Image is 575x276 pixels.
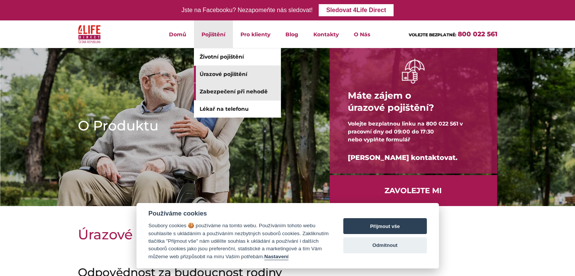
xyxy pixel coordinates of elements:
a: Zabezpečení při nehodě [194,83,281,100]
img: 4Life Direct Česká republika logo [78,23,101,45]
div: [PERSON_NAME] kontaktovat. [348,144,479,172]
div: Soubory cookies 🍪 používáme na tomto webu. Používáním tohoto webu souhlasíte s ukládáním a použív... [149,222,329,260]
span: Volejte bezplatnou linku na 800 022 561 v pracovní dny od 09:00 do 17:30 nebo vyplňte formulář [348,120,463,143]
button: Nastavení [264,254,288,260]
h1: Úrazové pojištění [78,225,498,244]
a: Domů [161,20,194,48]
h4: Máte zájem o úrazové pojištění? [348,84,479,120]
h1: O Produktu [78,116,305,135]
div: Používáme cookies [149,210,329,217]
a: Úrazové pojištění [194,66,281,83]
a: Zavolejte mi [330,175,497,206]
a: Sledovat 4Life Direct [319,4,394,16]
a: Lékař na telefonu [194,101,281,118]
a: Kontakty [306,20,346,48]
div: Jste na Facebooku? Nezapomeňte nás sledovat! [181,5,313,16]
button: Odmítnout [343,237,427,253]
a: Blog [278,20,306,48]
a: Životní pojištění [194,48,281,65]
span: VOLEJTE BEZPLATNĚ: [409,32,456,37]
button: Přijmout vše [343,218,427,234]
img: ruka držící deštník bilá ikona [402,59,425,83]
a: 800 022 561 [458,30,498,38]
